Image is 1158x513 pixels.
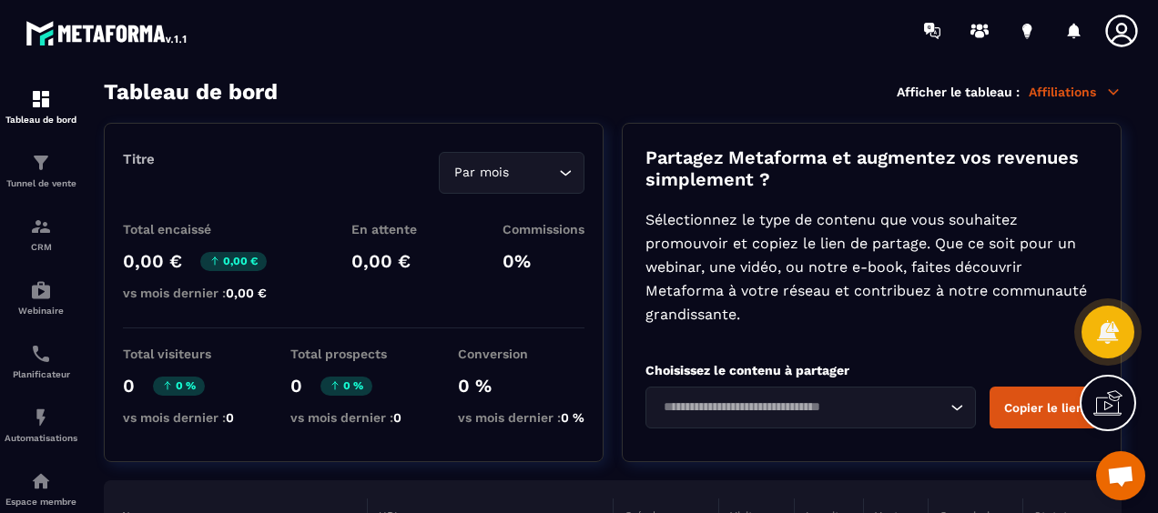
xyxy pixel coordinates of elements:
p: Titre [123,151,155,167]
p: vs mois dernier : [458,410,584,425]
img: automations [30,407,52,428]
p: Choisissez le contenu à partager [645,363,1098,377]
a: formationformationTableau de bord [5,75,77,138]
p: Automatisations [5,433,77,443]
a: automationsautomationsAutomatisations [5,393,77,457]
p: 0 % [458,375,584,397]
img: formation [30,152,52,174]
span: 0,00 € [226,286,267,300]
a: formationformationTunnel de vente [5,138,77,202]
p: Conversion [458,347,584,361]
span: 0 % [561,410,584,425]
p: Planificateur [5,369,77,379]
p: Afficher le tableau : [897,85,1020,99]
p: 0% [503,250,584,272]
p: Affiliations [1029,84,1122,100]
p: 0 % [320,377,372,396]
p: Webinaire [5,306,77,316]
a: schedulerschedulerPlanificateur [5,329,77,393]
div: Search for option [645,387,976,428]
p: En attente [351,222,417,236]
p: 0 [290,375,302,397]
h3: Tableau de bord [104,79,278,105]
a: formationformationCRM [5,202,77,266]
button: Copier le lien [990,387,1098,428]
input: Search for option [513,163,554,183]
p: 0 % [153,377,205,396]
p: vs mois dernier : [123,286,267,300]
p: Espace membre [5,497,77,507]
p: Total prospects [290,347,401,361]
div: Search for option [439,152,584,194]
p: Commissions [503,222,584,236]
p: CRM [5,242,77,252]
img: automations [30,470,52,492]
p: vs mois dernier : [290,410,401,425]
a: Ouvrir le chat [1096,451,1145,500]
span: Par mois [451,163,513,183]
img: scheduler [30,343,52,365]
p: vs mois dernier : [123,410,234,425]
input: Search for option [657,397,946,417]
a: automationsautomationsWebinaire [5,266,77,329]
img: formation [30,216,52,237]
p: Total visiteurs [123,347,234,361]
p: 0,00 € [351,250,417,272]
img: automations [30,279,52,301]
span: 0 [226,410,234,425]
p: Sélectionnez le type de contenu que vous souhaitez promouvoir et copiez le lien de partage. Que c... [645,208,1098,327]
p: Tunnel de vente [5,178,77,188]
p: Partagez Metaforma et augmentez vos revenues simplement ? [645,146,1098,190]
img: formation [30,88,52,110]
img: logo [25,16,189,49]
p: 0,00 € [200,252,267,271]
p: 0,00 € [123,250,182,272]
p: Total encaissé [123,222,267,236]
p: Tableau de bord [5,115,77,125]
span: 0 [393,410,401,425]
p: 0 [123,375,135,397]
